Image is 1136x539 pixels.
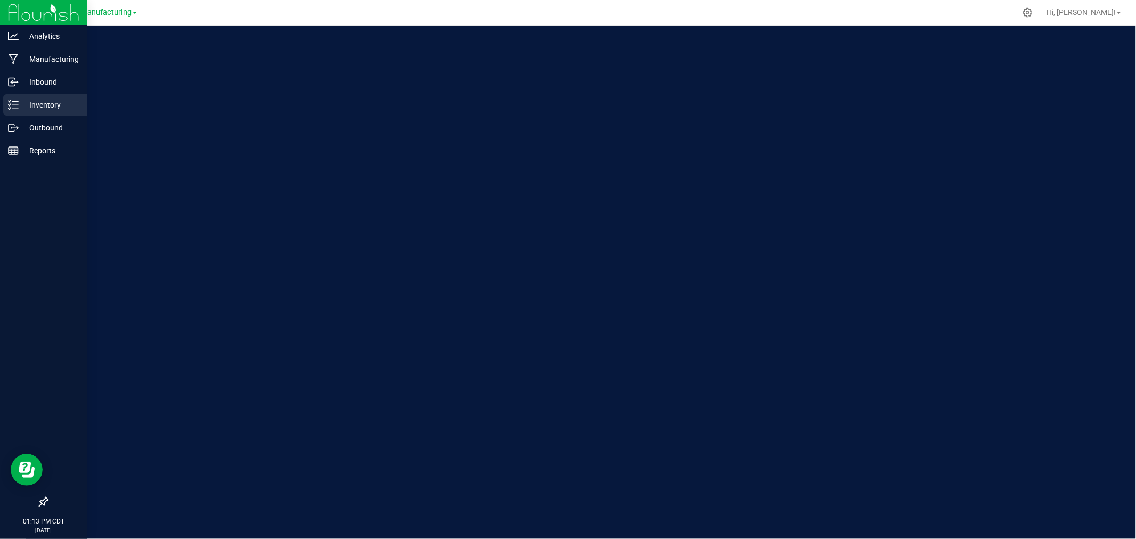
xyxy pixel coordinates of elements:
inline-svg: Manufacturing [8,54,19,64]
p: Manufacturing [19,53,83,66]
p: Analytics [19,30,83,43]
p: 01:13 PM CDT [5,517,83,526]
inline-svg: Inbound [8,77,19,87]
p: Inbound [19,76,83,88]
inline-svg: Inventory [8,100,19,110]
iframe: Resource center [11,454,43,486]
inline-svg: Reports [8,145,19,156]
p: Outbound [19,121,83,134]
div: Manage settings [1021,7,1034,18]
p: [DATE] [5,526,83,534]
inline-svg: Analytics [8,31,19,42]
span: Hi, [PERSON_NAME]! [1047,8,1116,17]
p: Inventory [19,99,83,111]
span: Manufacturing [80,8,132,17]
p: Reports [19,144,83,157]
inline-svg: Outbound [8,123,19,133]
